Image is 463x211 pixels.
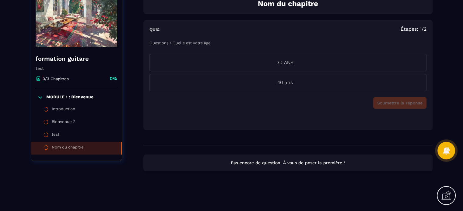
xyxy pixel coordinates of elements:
h4: formation guitare [36,54,117,63]
p: Questions 1 Quelle est votre âge [149,39,426,47]
p: 0% [110,75,117,82]
div: Bienvenue 2 [52,119,75,126]
span: Étapes: 1/2 [401,26,426,32]
p: MODULE 1 : Bienvenue [46,94,93,100]
p: 40 ans [150,79,421,86]
p: 30 ANS [150,59,421,66]
div: Introduction [52,107,75,113]
div: test [52,132,59,139]
div: Nom du chapitre [52,145,84,151]
h6: Quiz [149,27,160,32]
p: 0/3 Chapitres [43,77,69,81]
p: Pas encore de question. À vous de poser la première ! [149,160,427,166]
p: test [36,66,117,71]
